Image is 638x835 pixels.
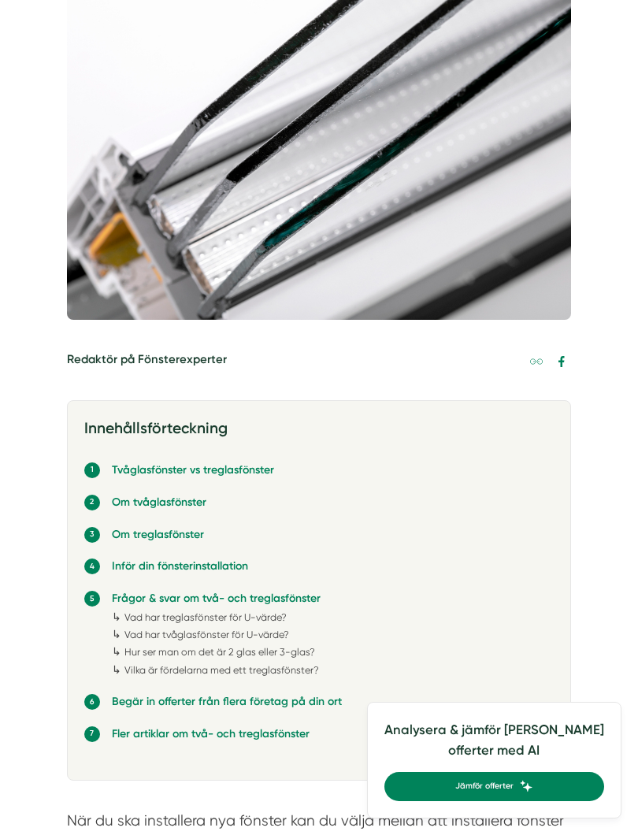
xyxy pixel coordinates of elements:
[384,772,604,801] a: Jämför offerter
[112,610,121,623] span: ↳
[112,559,248,573] a: Inför din fönsterinstallation
[124,611,287,623] a: Vad har treglasfönster för U-värde?
[112,592,321,605] a: Frågor & svar om två- och treglasfönster
[112,628,121,640] span: ↳
[384,719,604,772] h4: Analysera & jämför [PERSON_NAME] offerter med AI
[67,351,227,373] h5: Redaktör på Fönsterexperter
[455,780,514,793] span: Jämför offerter
[112,663,121,676] span: ↳
[112,645,121,658] span: ↳
[124,646,315,658] a: Hur ser man om det är 2 glas eller 3-glas?
[112,727,310,740] a: Fler artiklar om två- och treglasfönster
[124,629,289,640] a: Vad har tvåglasfönster för U-värde?
[124,664,319,676] a: Vilka är fördelarna med ett treglasfönster?
[84,417,554,446] h3: Innehållsförteckning
[551,351,571,371] a: Dela på Facebook
[112,463,274,477] a: Tvåglasfönster vs treglasfönster
[526,351,546,371] a: Kopiera länk
[112,528,204,541] a: Om treglasfönster
[112,695,342,708] a: Begär in offerter från flera företag på din ort
[112,495,206,509] a: Om tvåglasfönster
[555,355,568,368] svg: Facebook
